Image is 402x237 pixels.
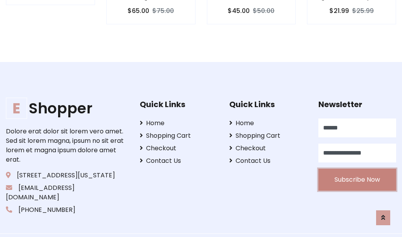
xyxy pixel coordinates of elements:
a: Contact Us [229,156,307,166]
h6: $45.00 [228,7,250,15]
a: Home [229,118,307,128]
h5: Quick Links [140,100,217,109]
a: Contact Us [140,156,217,166]
a: Checkout [229,144,307,153]
p: [STREET_ADDRESS][US_STATE] [6,171,128,180]
h6: $21.99 [329,7,349,15]
del: $50.00 [253,6,274,15]
del: $75.00 [152,6,174,15]
h5: Newsletter [318,100,396,109]
p: [PHONE_NUMBER] [6,205,128,215]
h5: Quick Links [229,100,307,109]
h6: $65.00 [128,7,149,15]
p: [EMAIL_ADDRESS][DOMAIN_NAME] [6,183,128,202]
a: Home [140,118,217,128]
a: Shopping Cart [140,131,217,140]
span: E [6,98,27,119]
p: Dolore erat dolor sit lorem vero amet. Sed sit lorem magna, ipsum no sit erat lorem et magna ipsu... [6,127,128,164]
h1: Shopper [6,100,128,117]
a: EShopper [6,100,128,117]
button: Subscribe Now [318,169,396,191]
a: Checkout [140,144,217,153]
a: Shopping Cart [229,131,307,140]
del: $25.99 [352,6,374,15]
